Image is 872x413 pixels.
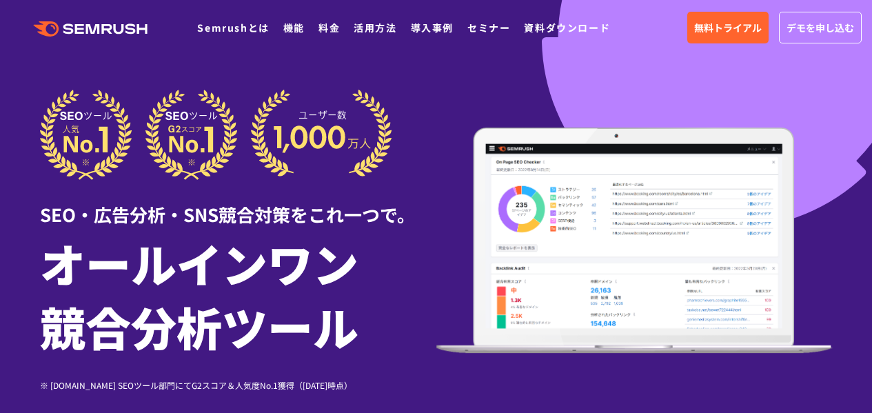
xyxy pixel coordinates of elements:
[687,12,769,43] a: 無料トライアル
[40,231,436,358] h1: オールインワン 競合分析ツール
[197,21,269,34] a: Semrushとは
[318,21,340,34] a: 料金
[40,180,436,228] div: SEO・広告分析・SNS競合対策をこれ一つで。
[411,21,454,34] a: 導入事例
[694,20,762,35] span: 無料トライアル
[354,21,396,34] a: 活用方法
[467,21,510,34] a: セミナー
[283,21,305,34] a: 機能
[787,20,854,35] span: デモを申し込む
[524,21,610,34] a: 資料ダウンロード
[779,12,862,43] a: デモを申し込む
[40,379,436,392] div: ※ [DOMAIN_NAME] SEOツール部門にてG2スコア＆人気度No.1獲得（[DATE]時点）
